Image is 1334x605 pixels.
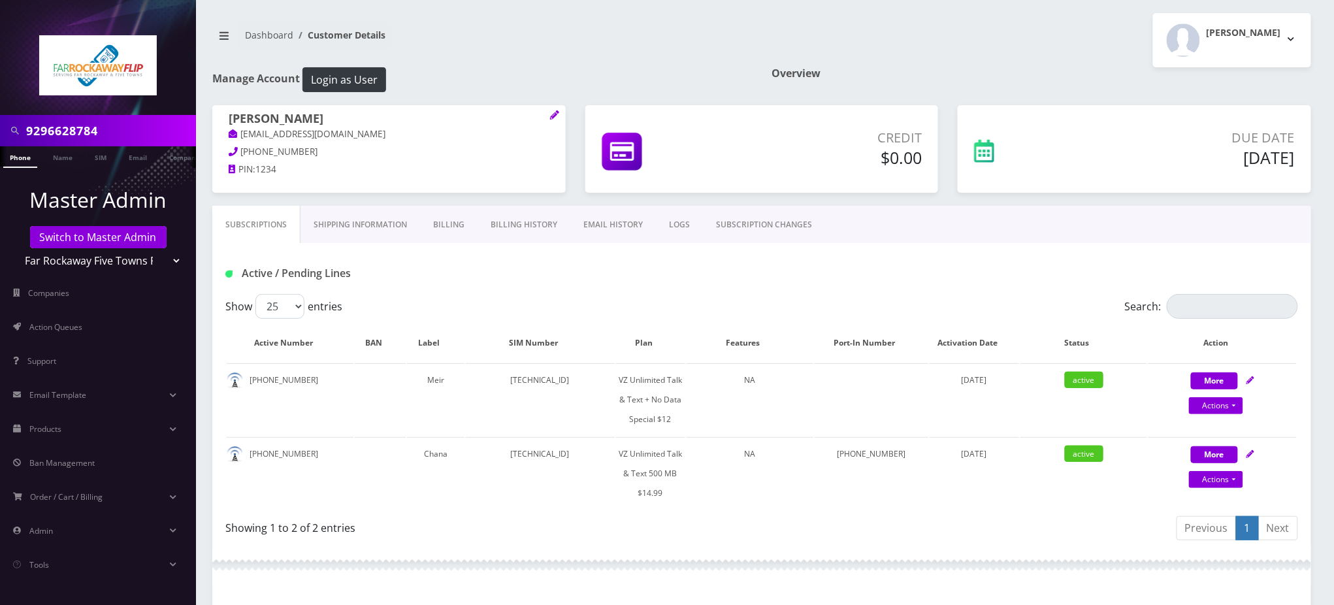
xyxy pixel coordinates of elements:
[26,118,193,143] input: Search in Company
[245,29,293,41] a: Dashboard
[1207,27,1281,39] h2: [PERSON_NAME]
[31,491,103,502] span: Order / Cart / Billing
[466,363,615,436] td: [TECHNICAL_ID]
[1191,446,1238,463] button: More
[227,363,353,436] td: [PHONE_NUMBER]
[962,448,987,459] span: [DATE]
[1236,516,1259,540] a: 1
[466,437,615,510] td: [TECHNICAL_ID]
[3,146,37,168] a: Phone
[687,437,813,510] td: NA
[88,146,113,167] a: SIM
[225,294,342,319] label: Show entries
[255,294,304,319] select: Showentries
[616,363,685,436] td: VZ Unlimited Talk & Text + No Data Special $12
[29,525,53,536] span: Admin
[163,146,206,167] a: Company
[39,35,157,95] img: Far Rockaway Five Towns Flip
[962,374,987,385] span: [DATE]
[1065,372,1103,388] span: active
[241,146,318,157] span: [PHONE_NUMBER]
[227,324,353,362] th: Active Number: activate to sort column ascending
[122,146,154,167] a: Email
[229,128,386,141] a: [EMAIL_ADDRESS][DOMAIN_NAME]
[815,437,928,510] td: [PHONE_NUMBER]
[227,437,353,510] td: [PHONE_NUMBER]
[212,206,301,244] a: Subscriptions
[227,372,243,389] img: default.png
[225,270,233,278] img: Active / Pending Lines
[29,423,61,434] span: Products
[616,324,685,362] th: Plan: activate to sort column ascending
[1088,128,1295,148] p: Due Date
[229,112,549,127] h1: [PERSON_NAME]
[687,363,813,436] td: NA
[1065,446,1103,462] span: active
[302,67,386,92] button: Login as User
[225,515,752,536] div: Showing 1 to 2 of 2 entries
[1125,294,1298,319] label: Search:
[407,437,464,510] td: Chana
[212,22,752,59] nav: breadcrumb
[229,163,255,176] a: PIN:
[407,324,464,362] th: Label: activate to sort column ascending
[29,321,82,333] span: Action Queues
[255,163,276,175] span: 1234
[1020,324,1147,362] th: Status: activate to sort column ascending
[1148,324,1297,362] th: Action: activate to sort column ascending
[212,67,752,92] h1: Manage Account
[46,146,79,167] a: Name
[743,148,922,167] h5: $0.00
[29,457,95,468] span: Ban Management
[1177,516,1237,540] a: Previous
[407,363,464,436] td: Meir
[616,437,685,510] td: VZ Unlimited Talk & Text 500 MB $14.99
[703,206,825,244] a: SUBSCRIPTION CHANGES
[1191,372,1238,389] button: More
[1153,13,1311,67] button: [PERSON_NAME]
[656,206,703,244] a: LOGS
[466,324,615,362] th: SIM Number: activate to sort column ascending
[29,389,86,401] span: Email Template
[1167,294,1298,319] input: Search:
[301,206,420,244] a: Shipping Information
[815,324,928,362] th: Port-In Number: activate to sort column ascending
[29,559,49,570] span: Tools
[420,206,478,244] a: Billing
[772,67,1311,80] h1: Overview
[300,71,386,86] a: Login as User
[355,324,406,362] th: BAN: activate to sort column ascending
[225,267,570,280] h1: Active / Pending Lines
[1189,471,1243,488] a: Actions
[30,226,167,248] a: Switch to Master Admin
[478,206,570,244] a: Billing History
[687,324,813,362] th: Features: activate to sort column ascending
[743,128,922,148] p: Credit
[29,287,70,299] span: Companies
[1088,148,1295,167] h5: [DATE]
[293,28,385,42] li: Customer Details
[570,206,656,244] a: EMAIL HISTORY
[27,355,56,367] span: Support
[1258,516,1298,540] a: Next
[930,324,1019,362] th: Activation Date: activate to sort column ascending
[227,446,243,463] img: default.png
[1189,397,1243,414] a: Actions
